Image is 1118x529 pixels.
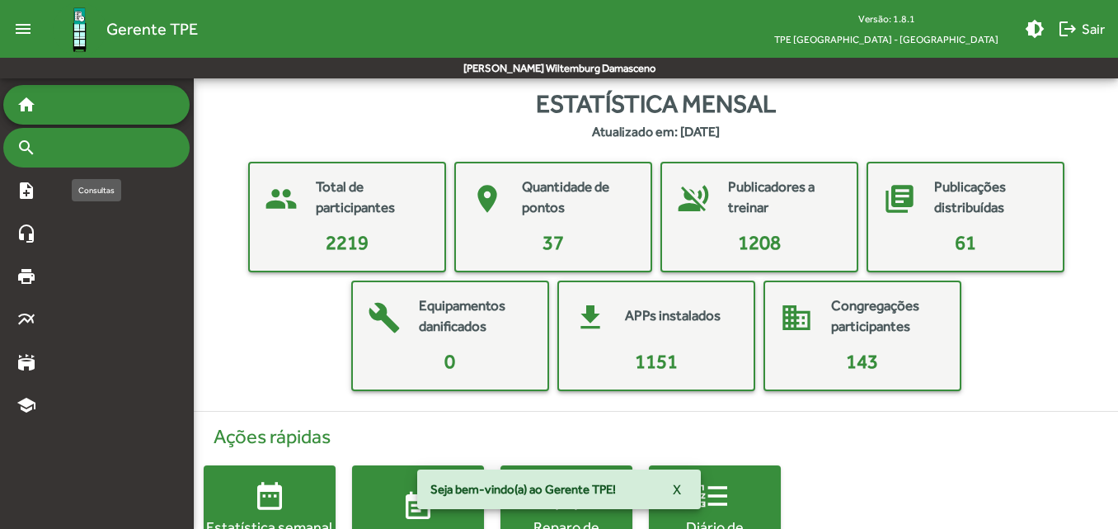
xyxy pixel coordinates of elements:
button: Sair [1051,14,1111,44]
mat-icon: library_books [875,174,924,224]
span: X [673,475,681,504]
mat-icon: menu [7,12,40,45]
mat-card-title: Publicadores a treinar [728,177,840,219]
strong: Atualizado em: [DATE] [592,122,720,142]
div: Versão: 1.8.1 [761,8,1012,29]
mat-card-title: Equipamentos danificados [419,295,531,338]
a: Gerente TPE [40,2,198,56]
span: Seja bem-vindo(a) ao Gerente TPE! [430,481,616,498]
mat-icon: get_app [566,293,615,342]
span: TPE [GEOGRAPHIC_DATA] - [GEOGRAPHIC_DATA] [761,29,1012,50]
img: Logo [53,2,106,56]
mat-icon: logout [1058,19,1078,39]
span: Sair [1058,14,1105,44]
mat-icon: domain [772,293,821,342]
span: 37 [543,231,564,253]
mat-icon: build [359,293,409,342]
span: Estatística mensal [536,85,776,122]
span: Gerente TPE [106,16,198,42]
span: 1151 [635,350,678,372]
mat-icon: people [256,174,306,224]
mat-card-title: Total de participantes [316,177,428,219]
mat-icon: search [16,138,36,158]
mat-icon: date_range [253,479,286,512]
span: 61 [955,231,976,253]
mat-card-title: Quantidade de pontos [522,177,634,219]
h4: Ações rápidas [204,425,1108,449]
mat-icon: place [463,174,512,224]
span: 0 [444,350,455,372]
span: 143 [846,350,878,372]
mat-icon: note_add [16,181,36,201]
mat-card-title: Congregações participantes [831,295,943,338]
mat-card-title: APPs instalados [625,305,721,327]
mat-icon: brightness_medium [1025,19,1045,39]
mat-icon: headset_mic [16,224,36,243]
mat-icon: school [16,395,36,415]
mat-icon: stadium [16,352,36,372]
button: X [660,475,694,504]
mat-icon: home [16,95,36,115]
mat-icon: print [16,267,36,286]
mat-card-title: Publicações distribuídas [934,177,1046,219]
mat-icon: multiline_chart [16,309,36,329]
span: 1208 [738,231,781,253]
span: 2219 [326,231,369,253]
mat-icon: voice_over_off [669,174,718,224]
